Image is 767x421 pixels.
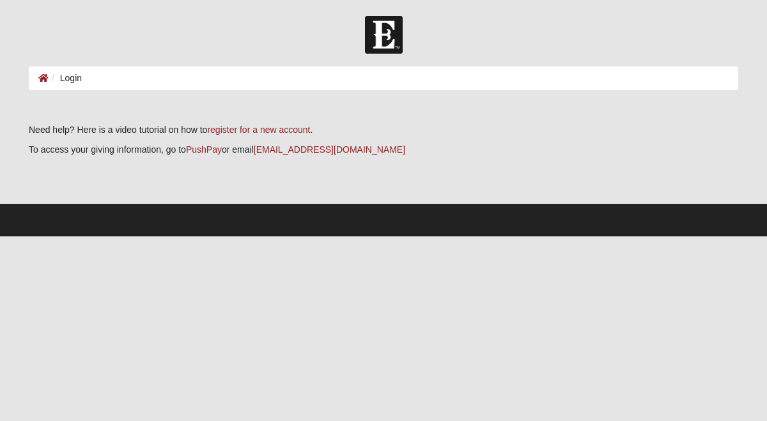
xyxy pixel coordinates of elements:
a: [EMAIL_ADDRESS][DOMAIN_NAME] [254,144,405,155]
li: Login [49,72,82,85]
a: register for a new account [207,125,310,135]
img: Church of Eleven22 Logo [365,16,403,54]
p: Need help? Here is a video tutorial on how to . [29,123,738,137]
p: To access your giving information, go to or email [29,143,738,157]
a: PushPay [186,144,222,155]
